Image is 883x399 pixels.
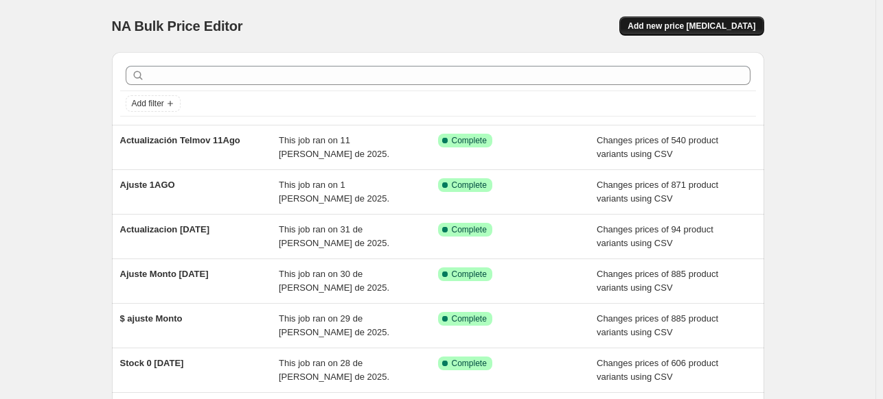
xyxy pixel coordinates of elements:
span: $ ajuste Monto [120,313,183,324]
span: Changes prices of 885 product variants using CSV [597,313,718,337]
span: Complete [452,180,487,191]
span: This job ran on 11 [PERSON_NAME] de 2025. [279,135,389,159]
span: Complete [452,269,487,280]
span: Ajuste 1AGO [120,180,175,190]
span: This job ran on 30 de [PERSON_NAME] de 2025. [279,269,389,293]
span: Add filter [132,98,164,109]
span: Changes prices of 871 product variants using CSV [597,180,718,204]
span: Changes prices of 606 product variants using CSV [597,358,718,382]
span: This job ran on 1 [PERSON_NAME] de 2025. [279,180,389,204]
button: Add new price [MEDICAL_DATA] [619,16,764,36]
span: This job ran on 31 de [PERSON_NAME] de 2025. [279,224,389,248]
span: Add new price [MEDICAL_DATA] [628,21,755,32]
span: Ajuste Monto [DATE] [120,269,209,279]
span: Actualizacion [DATE] [120,224,210,234]
span: Stock 0 [DATE] [120,358,184,368]
span: Complete [452,313,487,324]
span: Complete [452,135,487,146]
button: Add filter [126,95,181,112]
span: NA Bulk Price Editor [112,19,243,34]
span: Actualización Telmov 11Ago [120,135,240,145]
span: Complete [452,224,487,235]
span: This job ran on 29 de [PERSON_NAME] de 2025. [279,313,389,337]
span: Changes prices of 540 product variants using CSV [597,135,718,159]
span: Complete [452,358,487,369]
span: This job ran on 28 de [PERSON_NAME] de 2025. [279,358,389,382]
span: Changes prices of 94 product variants using CSV [597,224,713,248]
span: Changes prices of 885 product variants using CSV [597,269,718,293]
